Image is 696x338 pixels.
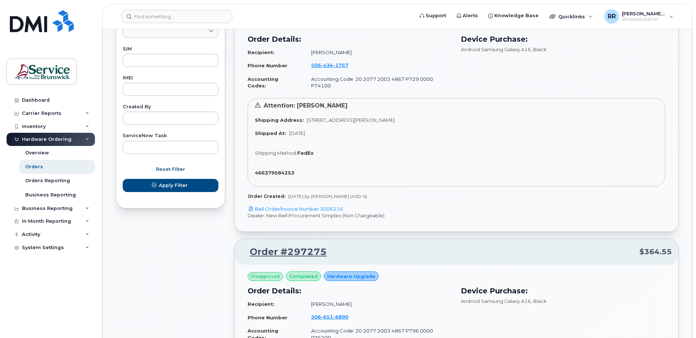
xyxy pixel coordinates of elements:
[156,166,185,173] span: Reset Filter
[608,12,616,21] span: RR
[494,12,539,19] span: Knowledge Base
[599,9,678,24] div: Roy, Rhonda (ASD-S)
[255,170,294,176] strong: 466379584253
[123,163,218,176] button: Reset Filter
[123,47,218,52] label: SIM
[305,46,452,59] td: [PERSON_NAME]
[426,12,446,19] span: Support
[327,273,375,280] span: Hardware Upgrade
[288,194,367,199] span: [DATE] by [PERSON_NAME] (ASD-S)
[461,46,531,52] span: Android Samsung Galaxy A16
[264,102,348,109] span: Attention: [PERSON_NAME]
[321,62,333,68] span: 434
[248,76,278,89] strong: Accounting Codes:
[248,34,452,45] h3: Order Details:
[305,73,452,92] td: Accounting Code: 20 2077 2003 4867 P729 0000 P74100
[159,182,188,189] span: Apply Filter
[122,10,232,23] input: Find something...
[305,298,452,311] td: [PERSON_NAME]
[544,9,598,24] div: Quicklinks
[311,62,357,68] a: 5064341757
[463,12,478,19] span: Alerts
[289,273,318,280] span: completed
[531,46,547,52] span: , Black
[248,63,287,68] strong: Phone Number
[255,117,304,123] strong: Shipping Address:
[248,315,287,320] strong: Phone Number
[248,194,285,199] strong: Order Created:
[311,314,348,320] span: 506
[289,130,305,136] span: [DATE]
[622,11,666,16] span: [PERSON_NAME] (ASD-S)
[255,170,297,176] a: 466379584253
[307,117,395,123] span: [STREET_ADDRESS][PERSON_NAME]
[414,8,451,23] a: Support
[451,8,483,23] a: Alerts
[123,76,218,80] label: IMEI
[248,212,665,219] p: Dealer: New Bell Procurement Simplex (Non Chargeable)
[333,62,348,68] span: 1757
[248,206,343,212] a: Bell Order/Invoice Number 3006216
[123,105,218,109] label: Created By
[311,314,357,320] a: 5066516890
[622,16,666,22] span: Wireless Admin
[241,245,327,259] a: Order #297275
[255,150,297,156] span: Shipping Method:
[333,314,348,320] span: 6890
[123,179,218,192] button: Apply Filter
[251,273,280,280] span: Preapproved
[297,150,314,156] strong: FedEx
[461,298,531,304] span: Android Samsung Galaxy A16
[461,34,665,45] h3: Device Purchase:
[321,314,333,320] span: 651
[531,298,547,304] span: , Black
[255,130,286,136] strong: Shipped At:
[639,247,672,257] span: $364.55
[483,8,544,23] a: Knowledge Base
[248,285,452,296] h3: Order Details:
[558,14,585,19] span: Quicklinks
[461,285,665,296] h3: Device Purchase:
[311,62,348,68] span: 506
[248,301,275,307] strong: Recipient:
[248,49,275,55] strong: Recipient:
[123,134,218,138] label: ServiceNow Task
